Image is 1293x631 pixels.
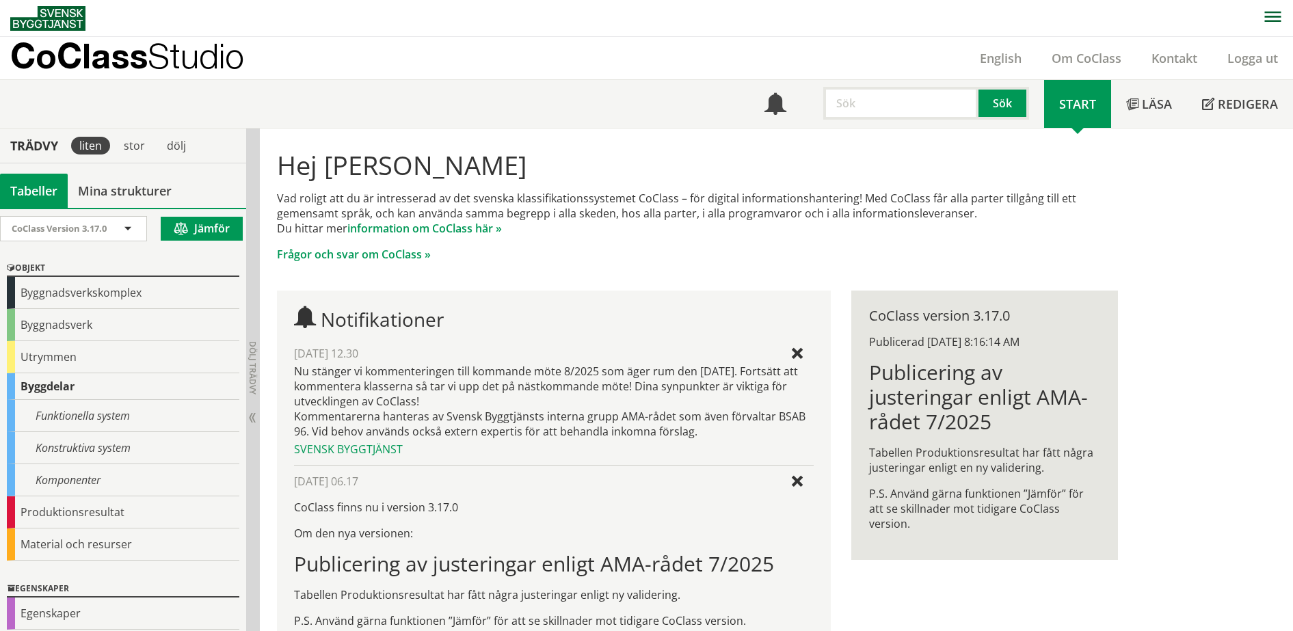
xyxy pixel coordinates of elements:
[1187,80,1293,128] a: Redigera
[71,137,110,155] div: liten
[869,486,1099,531] p: P.S. Använd gärna funktionen ”Jämför” för att se skillnader mot tidigare CoClass version.
[1136,50,1212,66] a: Kontakt
[68,174,182,208] a: Mina strukturer
[1212,50,1293,66] a: Logga ut
[294,474,358,489] span: [DATE] 06.17
[347,221,502,236] a: information om CoClass här »
[1218,96,1278,112] span: Redigera
[965,50,1037,66] a: English
[7,373,239,400] div: Byggdelar
[7,464,239,496] div: Komponenter
[148,36,244,76] span: Studio
[7,260,239,277] div: Objekt
[1037,50,1136,66] a: Om CoClass
[1044,80,1111,128] a: Start
[7,341,239,373] div: Utrymmen
[7,581,239,598] div: Egenskaper
[294,442,813,457] div: Svensk Byggtjänst
[247,341,258,394] span: Dölj trädvy
[764,94,786,116] span: Notifikationer
[1059,96,1096,112] span: Start
[10,48,244,64] p: CoClass
[10,37,274,79] a: CoClassStudio
[7,528,239,561] div: Material och resurser
[294,526,813,541] p: Om den nya versionen:
[869,308,1099,323] div: CoClass version 3.17.0
[7,598,239,630] div: Egenskaper
[294,500,813,515] p: CoClass finns nu i version 3.17.0
[869,334,1099,349] div: Publicerad [DATE] 8:16:14 AM
[116,137,153,155] div: stor
[161,217,243,241] button: Jämför
[277,247,431,262] a: Frågor och svar om CoClass »
[7,277,239,309] div: Byggnadsverkskomplex
[294,587,813,602] p: Tabellen Produktionsresultat har fått några justeringar enligt ny validering.
[1142,96,1172,112] span: Läsa
[294,552,813,576] h1: Publicering av justeringar enligt AMA-rådet 7/2025
[3,138,66,153] div: Trädvy
[869,360,1099,434] h1: Publicering av justeringar enligt AMA-rådet 7/2025
[277,191,1117,236] p: Vad roligt att du är intresserad av det svenska klassifikationssystemet CoClass – för digital inf...
[277,150,1117,180] h1: Hej [PERSON_NAME]
[1111,80,1187,128] a: Läsa
[7,400,239,432] div: Funktionella system
[7,432,239,464] div: Konstruktiva system
[869,445,1099,475] p: Tabellen Produktionsresultat har fått några justeringar enligt en ny validering.
[10,6,85,31] img: Svensk Byggtjänst
[823,87,978,120] input: Sök
[978,87,1029,120] button: Sök
[294,613,813,628] p: P.S. Använd gärna funktionen ”Jämför” för att se skillnader mot tidigare CoClass version.
[321,306,444,332] span: Notifikationer
[159,137,194,155] div: dölj
[7,309,239,341] div: Byggnadsverk
[294,364,813,439] div: Nu stänger vi kommenteringen till kommande möte 8/2025 som äger rum den [DATE]. Fortsätt att komm...
[12,222,107,234] span: CoClass Version 3.17.0
[7,496,239,528] div: Produktionsresultat
[294,346,358,361] span: [DATE] 12.30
